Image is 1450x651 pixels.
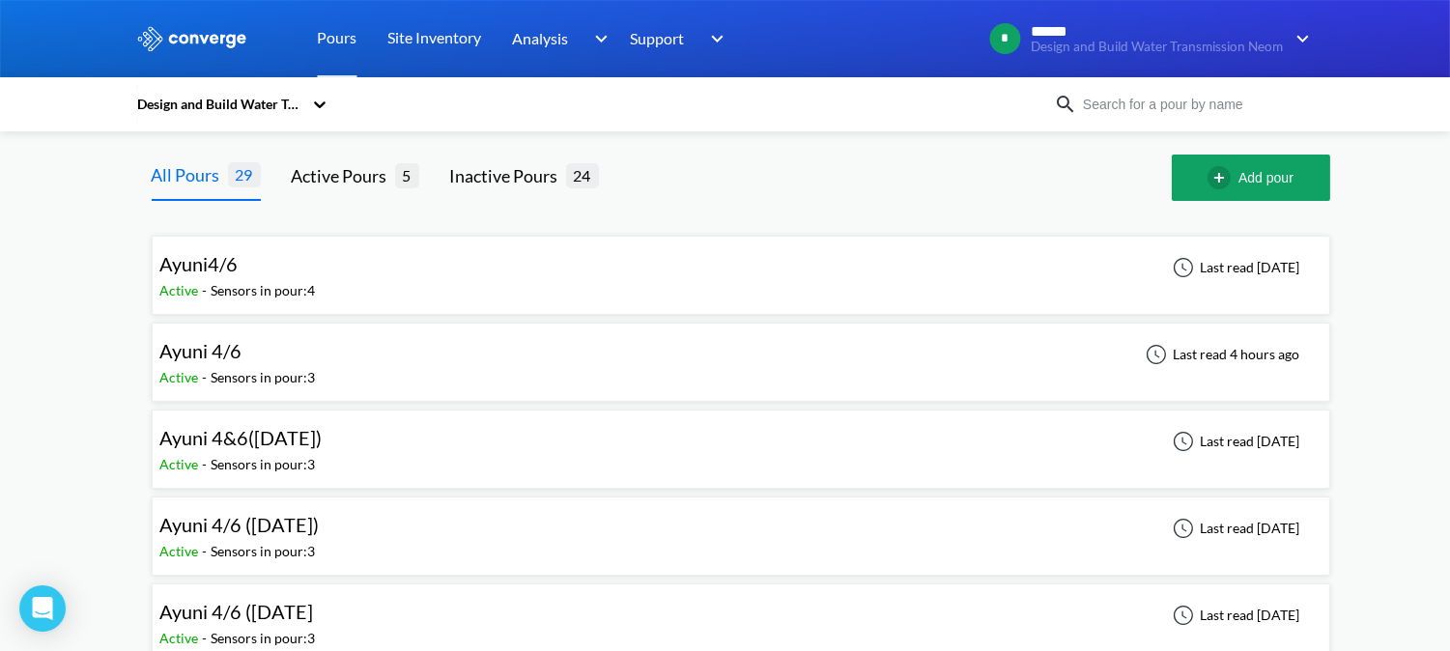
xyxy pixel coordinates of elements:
[1284,27,1315,50] img: downArrow.svg
[1135,343,1306,366] div: Last read 4 hours ago
[395,163,419,187] span: 5
[152,345,1330,361] a: Ayuni 4/6Active-Sensors in pour:3Last read 4 hours ago
[203,282,212,298] span: -
[212,454,316,475] div: Sensors in pour: 3
[152,606,1330,622] a: Ayuni 4/6 ([DATE]Active-Sensors in pour:3Last read [DATE]
[136,94,302,115] div: Design and Build Water Transmission Neom
[582,27,612,50] img: downArrow.svg
[1032,40,1284,54] span: Design and Build Water Transmission Neom
[513,26,569,50] span: Analysis
[1162,604,1306,627] div: Last read [DATE]
[203,543,212,559] span: -
[212,280,316,301] div: Sensors in pour: 4
[1162,430,1306,453] div: Last read [DATE]
[152,258,1330,274] a: Ayuni4/6Active-Sensors in pour:4Last read [DATE]
[1172,155,1330,201] button: Add pour
[160,426,323,449] span: Ayuni 4&6([DATE])
[160,630,203,646] span: Active
[698,27,729,50] img: downArrow.svg
[212,628,316,649] div: Sensors in pour: 3
[152,161,228,188] div: All Pours
[292,162,395,189] div: Active Pours
[160,282,203,298] span: Active
[203,456,212,472] span: -
[203,369,212,385] span: -
[152,432,1330,448] a: Ayuni 4&6([DATE])Active-Sensors in pour:3Last read [DATE]
[1162,517,1306,540] div: Last read [DATE]
[160,252,239,275] span: Ayuni4/6
[1208,166,1238,189] img: add-circle-outline.svg
[631,26,685,50] span: Support
[19,585,66,632] div: Open Intercom Messenger
[1077,94,1311,115] input: Search for a pour by name
[160,543,203,559] span: Active
[160,339,242,362] span: Ayuni 4/6
[450,162,566,189] div: Inactive Pours
[566,163,599,187] span: 24
[160,513,320,536] span: Ayuni 4/6 ([DATE])
[152,519,1330,535] a: Ayuni 4/6 ([DATE])Active-Sensors in pour:3Last read [DATE]
[160,600,314,623] span: Ayuni 4/6 ([DATE]
[212,367,316,388] div: Sensors in pour: 3
[1054,93,1077,116] img: icon-search.svg
[1162,256,1306,279] div: Last read [DATE]
[203,630,212,646] span: -
[136,26,248,51] img: logo_ewhite.svg
[160,369,203,385] span: Active
[160,456,203,472] span: Active
[212,541,316,562] div: Sensors in pour: 3
[228,162,261,186] span: 29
